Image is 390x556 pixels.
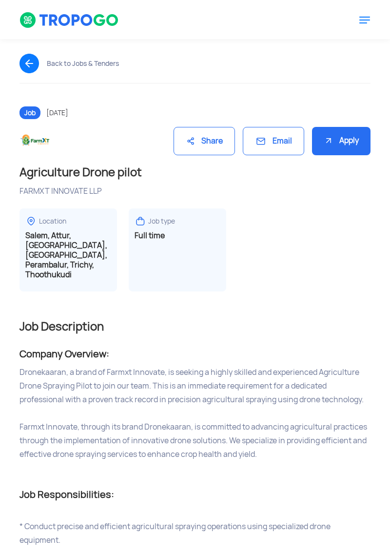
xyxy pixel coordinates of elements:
div: Back to Jobs & Tenders [47,60,119,67]
img: ic_share.svg [186,136,195,146]
div: Share [174,127,235,156]
img: TropoGo Logo [19,12,119,28]
h2: Job Description [19,319,370,334]
img: ic_locationdetail.svg [25,215,37,227]
div: * Conduct precise and efficient agricultural spraying operations using specialized drone equipment. [19,520,370,547]
img: ic_jobtype.svg [135,215,146,227]
div: Apply [312,127,370,156]
div: Job type [148,217,175,226]
h1: Agriculture Drone pilot [19,165,370,180]
img: ic_apply.svg [324,136,333,145]
span: [DATE] [46,108,68,117]
div: Company Overview: [19,346,370,362]
div: Email [243,127,304,156]
img: ic_mail.svg [255,135,267,147]
div: Location [39,217,66,226]
span: Job [19,106,40,119]
h3: Full time [135,231,220,241]
div: Job Responsibilities: [19,487,370,502]
div: FARMXT INNOVATE LLP [19,186,370,197]
span: Dronekaaran, a brand of Farmxt Innovate, is seeking a highly skilled and experienced Agriculture ... [19,367,364,405]
h3: Salem, Attur, [GEOGRAPHIC_DATA], [GEOGRAPHIC_DATA], Perambalur, Trichy, Thoothukudi [25,231,111,280]
img: logo1.jpg [19,125,51,157]
img: Mobile Menu Open [359,14,370,26]
div: Farmxt Innovate, through its brand Dronekaaran, is committed to advancing agricultural practices ... [19,420,370,461]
